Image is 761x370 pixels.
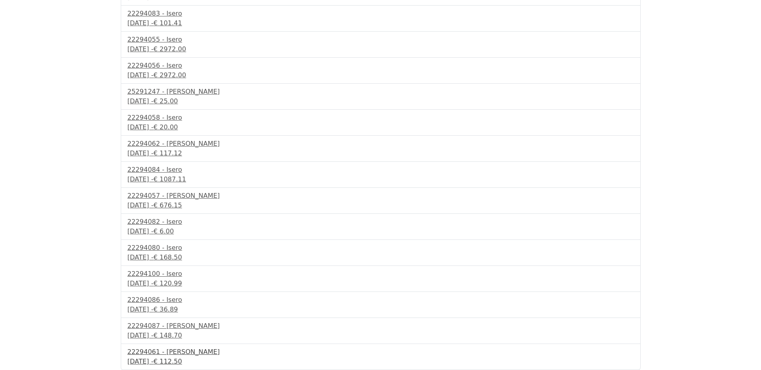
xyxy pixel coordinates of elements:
[128,70,634,80] div: [DATE] -
[128,201,634,210] div: [DATE] -
[128,217,634,236] a: 22294082 - Isero[DATE] -€ 6.00
[128,165,634,175] div: 22294084 - Isero
[128,113,634,123] div: 22294058 - Isero
[153,175,186,183] span: € 1087.11
[128,321,634,331] div: 22294087 - [PERSON_NAME]
[128,9,634,18] div: 22294083 - Isero
[153,227,174,235] span: € 6.00
[153,201,182,209] span: € 676.15
[128,87,634,106] a: 25291247 - [PERSON_NAME][DATE] -€ 25.00
[128,139,634,149] div: 22294062 - [PERSON_NAME]
[128,18,634,28] div: [DATE] -
[128,331,634,340] div: [DATE] -
[128,35,634,54] a: 22294055 - Isero[DATE] -€ 2972.00
[128,113,634,132] a: 22294058 - Isero[DATE] -€ 20.00
[153,123,178,131] span: € 20.00
[153,358,182,365] span: € 112.50
[128,9,634,28] a: 22294083 - Isero[DATE] -€ 101.41
[128,347,634,357] div: 22294061 - [PERSON_NAME]
[128,149,634,158] div: [DATE] -
[128,357,634,366] div: [DATE] -
[128,191,634,210] a: 22294057 - [PERSON_NAME][DATE] -€ 676.15
[128,97,634,106] div: [DATE] -
[128,279,634,288] div: [DATE] -
[128,227,634,236] div: [DATE] -
[128,35,634,44] div: 22294055 - Isero
[128,243,634,262] a: 22294080 - Isero[DATE] -€ 168.50
[153,306,178,313] span: € 36.89
[128,295,634,305] div: 22294086 - Isero
[153,280,182,287] span: € 120.99
[128,175,634,184] div: [DATE] -
[153,332,182,339] span: € 148.70
[128,305,634,314] div: [DATE] -
[128,123,634,132] div: [DATE] -
[153,97,178,105] span: € 25.00
[128,191,634,201] div: 22294057 - [PERSON_NAME]
[153,149,182,157] span: € 117.12
[153,45,186,53] span: € 2972.00
[128,139,634,158] a: 22294062 - [PERSON_NAME][DATE] -€ 117.12
[128,217,634,227] div: 22294082 - Isero
[128,321,634,340] a: 22294087 - [PERSON_NAME][DATE] -€ 148.70
[128,269,634,279] div: 22294100 - Isero
[128,165,634,184] a: 22294084 - Isero[DATE] -€ 1087.11
[128,61,634,70] div: 22294056 - Isero
[153,253,182,261] span: € 168.50
[128,347,634,366] a: 22294061 - [PERSON_NAME][DATE] -€ 112.50
[128,61,634,80] a: 22294056 - Isero[DATE] -€ 2972.00
[128,87,634,97] div: 25291247 - [PERSON_NAME]
[128,243,634,253] div: 22294080 - Isero
[153,19,182,27] span: € 101.41
[128,253,634,262] div: [DATE] -
[153,71,186,79] span: € 2972.00
[128,44,634,54] div: [DATE] -
[128,269,634,288] a: 22294100 - Isero[DATE] -€ 120.99
[128,295,634,314] a: 22294086 - Isero[DATE] -€ 36.89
